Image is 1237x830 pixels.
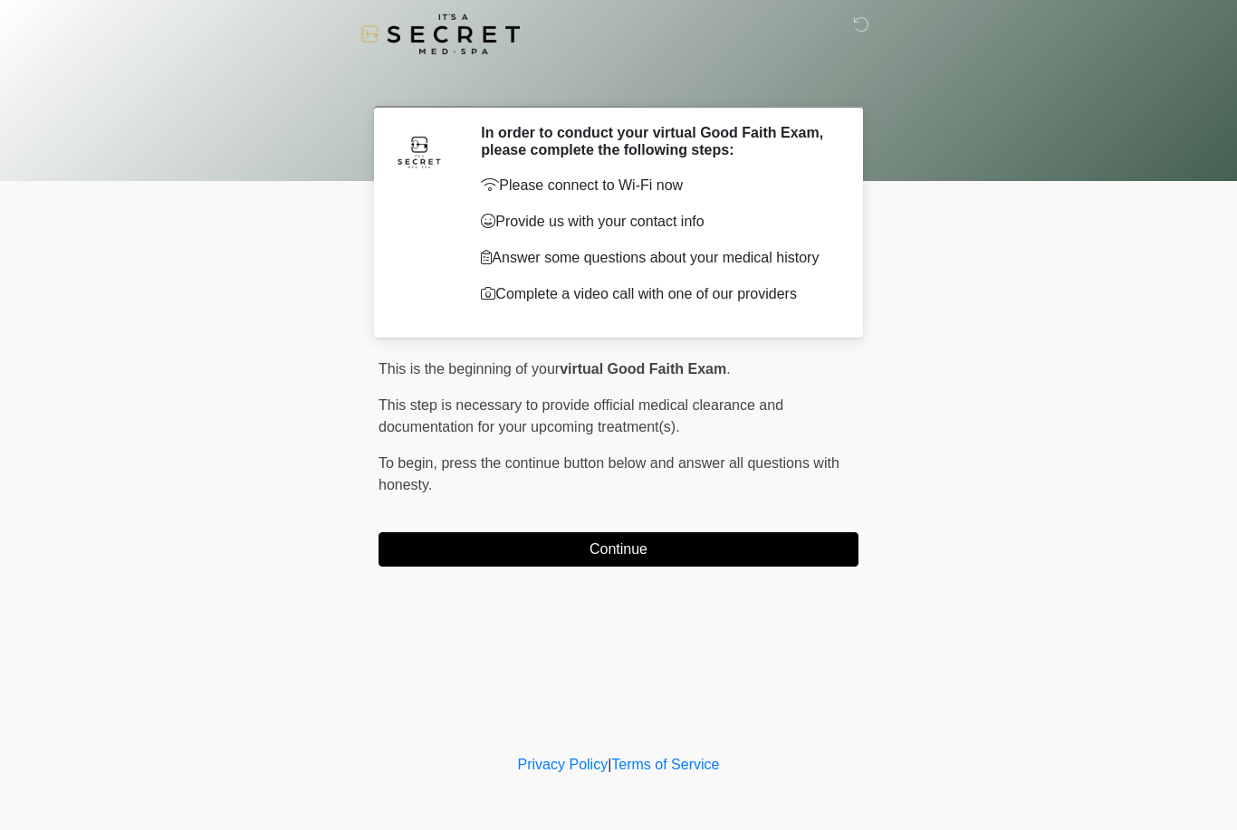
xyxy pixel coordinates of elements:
[608,757,611,772] a: |
[379,455,839,492] span: press the continue button below and answer all questions with honesty.
[392,124,446,178] img: Agent Avatar
[518,757,609,772] a: Privacy Policy
[560,361,726,377] strong: virtual Good Faith Exam
[365,65,872,99] h1: ‎ ‎
[379,455,441,471] span: To begin,
[481,283,831,305] p: Complete a video call with one of our providers
[379,532,858,567] button: Continue
[611,757,719,772] a: Terms of Service
[481,211,831,233] p: Provide us with your contact info
[726,361,730,377] span: .
[481,247,831,269] p: Answer some questions about your medical history
[360,14,520,54] img: It's A Secret Med Spa Logo
[481,175,831,196] p: Please connect to Wi-Fi now
[481,124,831,158] h2: In order to conduct your virtual Good Faith Exam, please complete the following steps:
[379,397,783,434] span: This step is necessary to provide official medical clearance and documentation for your upcoming ...
[379,361,560,377] span: This is the beginning of your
